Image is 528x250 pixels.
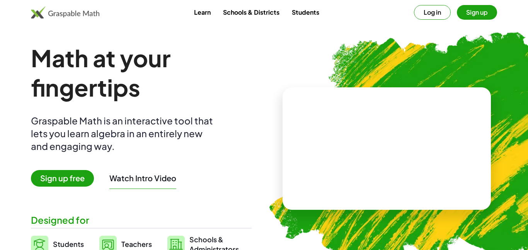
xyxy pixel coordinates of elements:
[109,173,176,183] button: Watch Intro Video
[329,120,445,178] video: What is this? This is dynamic math notation. Dynamic math notation plays a central role in how Gr...
[457,5,497,20] button: Sign up
[217,5,286,19] a: Schools & Districts
[121,240,152,248] span: Teachers
[414,5,451,20] button: Log in
[286,5,325,19] a: Students
[53,240,84,248] span: Students
[31,170,94,187] span: Sign up free
[188,5,217,19] a: Learn
[31,214,252,226] div: Designed for
[31,114,216,153] div: Graspable Math is an interactive tool that lets you learn algebra in an entirely new and engaging...
[31,43,252,102] h1: Math at your fingertips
